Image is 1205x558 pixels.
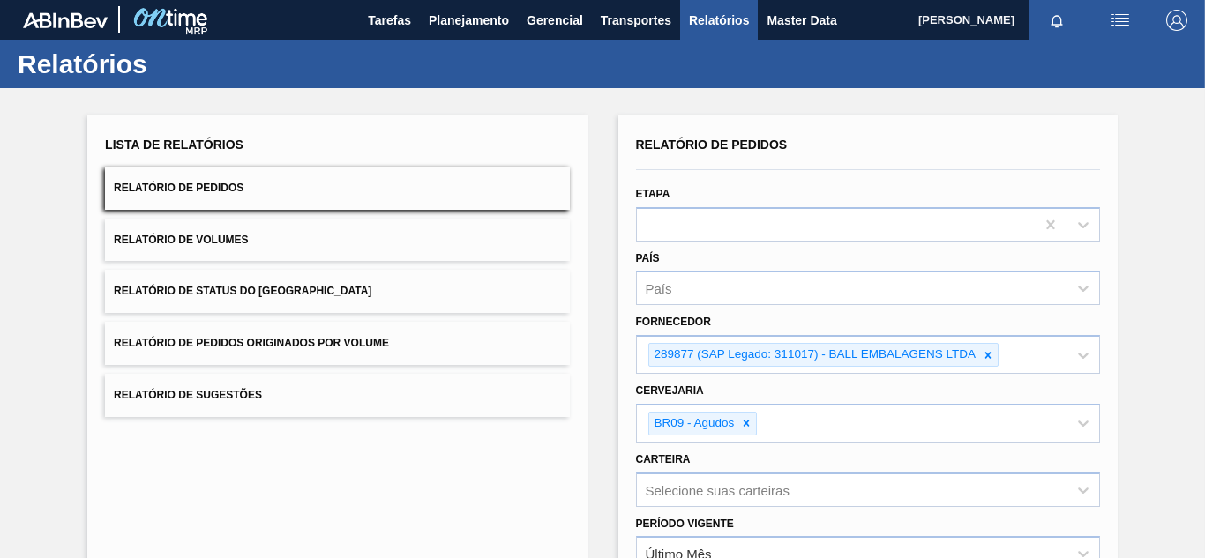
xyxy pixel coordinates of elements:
img: TNhmsLtSVTkK8tSr43FrP2fwEKptu5GPRR3wAAAABJRU5ErkJggg== [23,12,108,28]
span: Relatório de Pedidos [636,138,788,152]
span: Relatório de Status do [GEOGRAPHIC_DATA] [114,285,371,297]
button: Relatório de Pedidos Originados por Volume [105,322,569,365]
div: BR09 - Agudos [649,413,737,435]
div: Selecione suas carteiras [646,482,790,497]
h1: Relatórios [18,54,331,74]
span: Relatório de Sugestões [114,389,262,401]
button: Relatório de Sugestões [105,374,569,417]
button: Relatório de Pedidos [105,167,569,210]
div: 289877 (SAP Legado: 311017) - BALL EMBALAGENS LTDA [649,344,978,366]
span: Gerencial [527,10,583,31]
label: País [636,252,660,264]
span: Lista de Relatórios [105,138,243,152]
img: Logout [1166,10,1187,31]
img: userActions [1110,10,1131,31]
button: Relatório de Status do [GEOGRAPHIC_DATA] [105,270,569,313]
span: Relatório de Pedidos [114,182,243,194]
label: Fornecedor [636,316,711,328]
span: Transportes [601,10,671,31]
label: Cervejaria [636,384,704,397]
span: Relatório de Pedidos Originados por Volume [114,337,389,349]
button: Relatório de Volumes [105,219,569,262]
label: Etapa [636,188,670,200]
span: Master Data [767,10,836,31]
label: Carteira [636,453,691,465]
span: Tarefas [368,10,411,31]
span: Planejamento [429,10,509,31]
div: País [646,281,672,296]
span: Relatórios [689,10,749,31]
button: Notificações [1029,8,1085,33]
label: Período Vigente [636,517,734,530]
span: Relatório de Volumes [114,234,248,246]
